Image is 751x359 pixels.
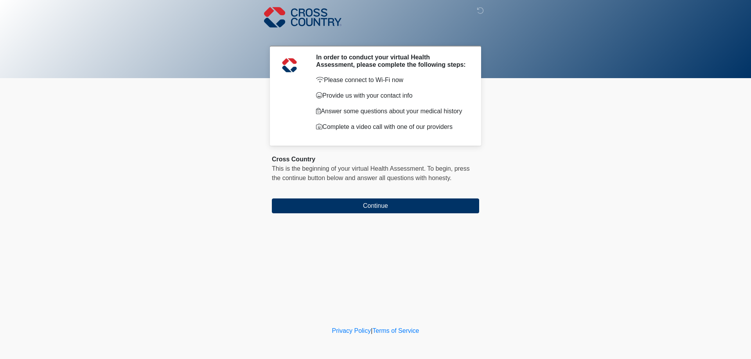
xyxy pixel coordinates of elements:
[372,327,419,334] a: Terms of Service
[272,155,479,164] div: Cross Country
[371,327,372,334] a: |
[316,122,467,132] p: Complete a video call with one of our providers
[332,327,371,334] a: Privacy Policy
[316,107,467,116] p: Answer some questions about your medical history
[264,6,341,29] img: Cross Country Logo
[266,28,485,43] h1: ‎ ‎ ‎
[316,54,467,68] h2: In order to conduct your virtual Health Assessment, please complete the following steps:
[278,54,301,77] img: Agent Avatar
[272,165,470,181] span: This is the beginning of your virtual Health Assessment. ﻿﻿﻿﻿﻿﻿To begin, ﻿﻿﻿﻿﻿﻿﻿﻿﻿﻿﻿﻿﻿﻿﻿﻿﻿﻿press ...
[316,75,467,85] p: Please connect to Wi-Fi now
[272,198,479,213] button: Continue
[316,91,467,100] p: Provide us with your contact info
